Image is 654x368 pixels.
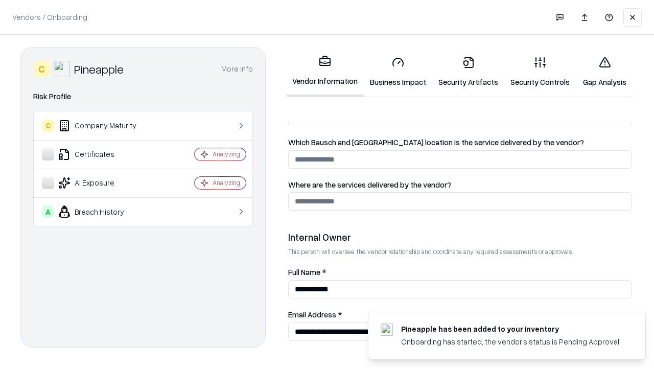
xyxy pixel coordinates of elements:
[33,61,50,77] div: C
[401,324,621,334] div: Pineapple has been added to your inventory
[42,120,54,132] div: C
[42,205,54,218] div: A
[504,48,576,96] a: Security Controls
[12,12,87,22] p: Vendors / Onboarding
[42,205,164,218] div: Breach History
[576,48,634,96] a: Gap Analysis
[401,336,621,347] div: Onboarding has started, the vendor's status is Pending Approval.
[288,247,632,256] p: This person will oversee the vendor relationship and coordinate any required assessments or appro...
[213,178,240,187] div: Analyzing
[33,90,253,103] div: Risk Profile
[288,311,632,318] label: Email Address *
[221,60,253,78] button: More info
[288,139,632,146] label: Which Bausch and [GEOGRAPHIC_DATA] location is the service delivered by the vendor?
[432,48,504,96] a: Security Artifacts
[74,61,124,77] div: Pineapple
[54,61,70,77] img: Pineapple
[42,148,164,160] div: Certificates
[288,231,632,243] div: Internal Owner
[213,150,240,158] div: Analyzing
[42,177,164,189] div: AI Exposure
[364,48,432,96] a: Business Impact
[286,47,364,97] a: Vendor Information
[381,324,393,336] img: pineappleenergy.com
[42,120,164,132] div: Company Maturity
[288,268,632,276] label: Full Name *
[288,181,632,189] label: Where are the services delivered by the vendor?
